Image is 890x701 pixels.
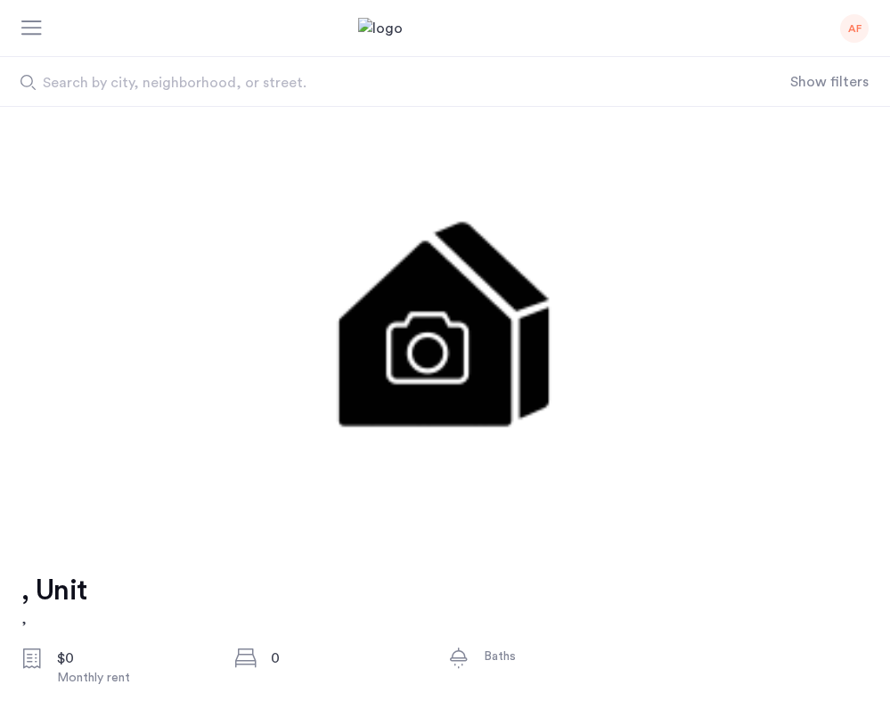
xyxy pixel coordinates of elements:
[358,18,533,39] a: Cazamio logo
[358,18,533,39] img: logo
[57,648,207,669] div: $0
[160,107,730,530] img: 3.gif
[271,648,421,669] div: 0
[21,573,86,608] h1: , Unit
[790,71,869,93] button: Show or hide filters
[21,573,86,630] a: , Unit,
[840,14,869,43] div: AF
[21,608,86,630] h2: ,
[43,72,675,94] span: Search by city, neighborhood, or street.
[57,669,207,687] div: Monthly rent
[484,648,633,665] div: Baths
